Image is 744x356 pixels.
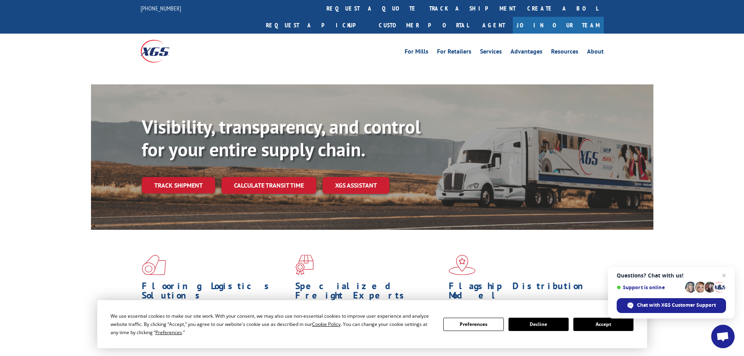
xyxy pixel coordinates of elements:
span: Preferences [155,329,182,336]
div: Chat with XGS Customer Support [617,298,726,313]
a: About [587,48,604,57]
span: Support is online [617,284,682,290]
button: Preferences [443,318,503,331]
a: Calculate transit time [221,177,316,194]
button: Decline [508,318,569,331]
a: Advantages [510,48,542,57]
a: XGS ASSISTANT [323,177,389,194]
img: xgs-icon-total-supply-chain-intelligence-red [142,255,166,275]
span: Close chat [719,271,729,280]
span: Questions? Chat with us! [617,272,726,279]
b: Visibility, transparency, and control for your entire supply chain. [142,114,421,161]
a: [PHONE_NUMBER] [141,4,181,12]
h1: Specialized Freight Experts [295,281,443,304]
div: We use essential cookies to make our site work. With your consent, we may also use non-essential ... [111,312,434,336]
span: Cookie Policy [312,321,341,327]
div: Open chat [711,325,735,348]
span: Chat with XGS Customer Support [637,302,716,309]
a: For Retailers [437,48,471,57]
h1: Flooring Logistics Solutions [142,281,289,304]
img: xgs-icon-flagship-distribution-model-red [449,255,476,275]
a: For Mills [405,48,428,57]
a: Join Our Team [513,17,604,34]
a: Services [480,48,502,57]
div: Cookie Consent Prompt [97,300,647,348]
button: Accept [573,318,633,331]
a: Track shipment [142,177,215,193]
a: Agent [475,17,513,34]
a: Request a pickup [260,17,373,34]
a: Resources [551,48,578,57]
h1: Flagship Distribution Model [449,281,596,304]
img: xgs-icon-focused-on-flooring-red [295,255,314,275]
a: Customer Portal [373,17,475,34]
